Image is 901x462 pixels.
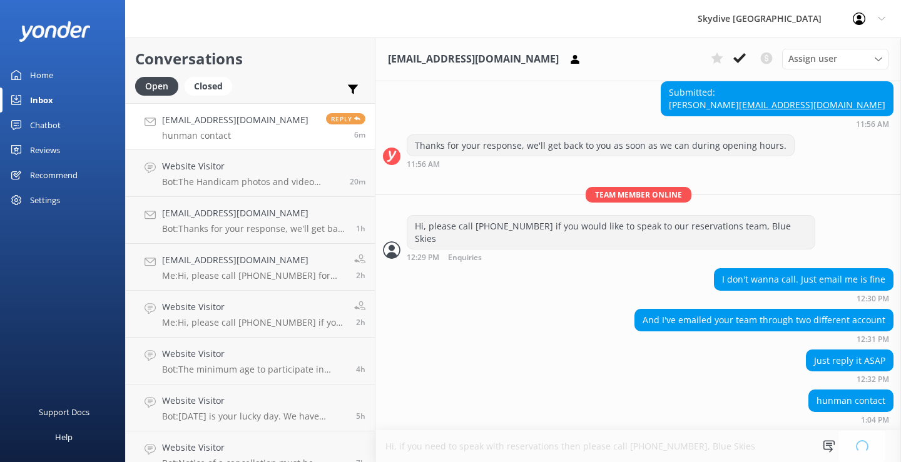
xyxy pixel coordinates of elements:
[356,411,365,421] span: Sep 20 2025 07:12am (UTC +10:00) Australia/Brisbane
[162,159,340,173] h4: Website Visitor
[857,295,889,303] strong: 12:30 PM
[375,431,901,462] textarea: Hi, if you need to speak with reservations then please call [PHONE_NUMBER], Blue Skies
[126,150,375,197] a: Website VisitorBot:The Handicam photos and video package costs $179 per person. If you prefer jus...
[809,390,893,411] div: hunman contact
[135,77,178,96] div: Open
[162,317,345,328] p: Me: Hi, please call [PHONE_NUMBER] if you have questions regarding any booking. Blue Skies
[126,197,375,244] a: [EMAIL_ADDRESS][DOMAIN_NAME]Bot:Thanks for your response, we'll get back to you as soon as we can...
[586,187,691,203] span: Team member online
[856,121,889,128] strong: 11:56 AM
[30,138,60,163] div: Reviews
[30,88,53,113] div: Inbox
[407,254,439,262] strong: 12:29 PM
[356,223,365,234] span: Sep 20 2025 11:20am (UTC +10:00) Australia/Brisbane
[30,188,60,213] div: Settings
[857,376,889,383] strong: 12:32 PM
[185,79,238,93] a: Closed
[388,51,559,68] h3: [EMAIL_ADDRESS][DOMAIN_NAME]
[162,411,347,422] p: Bot: [DATE] is your lucky day. We have exclusive offers when you book direct! Visit our specials ...
[162,253,345,267] h4: [EMAIL_ADDRESS][DOMAIN_NAME]
[162,441,347,454] h4: Website Visitor
[126,103,375,150] a: [EMAIL_ADDRESS][DOMAIN_NAME]hunman contactReply6m
[661,82,893,115] div: Submitted: [PERSON_NAME]
[162,206,347,220] h4: [EMAIL_ADDRESS][DOMAIN_NAME]
[808,415,893,424] div: Sep 20 2025 01:04pm (UTC +10:00) Australia/Brisbane
[356,317,365,328] span: Sep 20 2025 11:04am (UTC +10:00) Australia/Brisbane
[126,338,375,384] a: Website VisitorBot:The minimum age to participate in skydiving is [DEMOGRAPHIC_DATA]. Anyone unde...
[39,399,89,424] div: Support Docs
[135,79,185,93] a: Open
[661,119,893,128] div: Sep 20 2025 11:56am (UTC +10:00) Australia/Brisbane
[807,350,893,371] div: Just reply it ASAP
[30,63,53,88] div: Home
[782,49,888,69] div: Assign User
[326,113,365,124] span: Reply
[162,223,347,234] p: Bot: Thanks for your response, we'll get back to you as soon as we can during opening hours.
[407,253,815,262] div: Sep 20 2025 12:29pm (UTC +10:00) Australia/Brisbane
[162,300,345,314] h4: Website Visitor
[19,21,91,42] img: yonder-white-logo.png
[162,270,345,281] p: Me: Hi, please call [PHONE_NUMBER] for any information regarding weather and Skdiving, Blue Skies
[135,47,365,71] h2: Conversations
[861,416,889,424] strong: 1:04 PM
[857,336,889,343] strong: 12:31 PM
[126,384,375,431] a: Website VisitorBot:[DATE] is your lucky day. We have exclusive offers when you book direct! Visit...
[634,334,893,343] div: Sep 20 2025 12:31pm (UTC +10:00) Australia/Brisbane
[356,270,365,281] span: Sep 20 2025 11:05am (UTC +10:00) Australia/Brisbane
[739,99,885,111] a: [EMAIL_ADDRESS][DOMAIN_NAME]
[806,374,893,383] div: Sep 20 2025 12:32pm (UTC +10:00) Australia/Brisbane
[162,364,347,375] p: Bot: The minimum age to participate in skydiving is [DEMOGRAPHIC_DATA]. Anyone under the age of [...
[714,294,893,303] div: Sep 20 2025 12:30pm (UTC +10:00) Australia/Brisbane
[55,424,73,449] div: Help
[162,394,347,408] h4: Website Visitor
[185,77,232,96] div: Closed
[407,159,795,168] div: Sep 20 2025 11:56am (UTC +10:00) Australia/Brisbane
[350,176,365,187] span: Sep 20 2025 12:50pm (UTC +10:00) Australia/Brisbane
[162,176,340,188] p: Bot: The Handicam photos and video package costs $179 per person. If you prefer just the Handicam...
[356,364,365,374] span: Sep 20 2025 09:06am (UTC +10:00) Australia/Brisbane
[788,52,837,66] span: Assign user
[448,254,482,262] span: Enquiries
[407,216,815,249] div: Hi, please call [PHONE_NUMBER] if you would like to speak to our reservations team, Blue Skies
[30,113,61,138] div: Chatbot
[715,269,893,290] div: I don't wanna call. Just email me is fine
[162,130,308,141] p: hunman contact
[407,161,440,168] strong: 11:56 AM
[126,244,375,291] a: [EMAIL_ADDRESS][DOMAIN_NAME]Me:Hi, please call [PHONE_NUMBER] for any information regarding weath...
[30,163,78,188] div: Recommend
[354,129,365,140] span: Sep 20 2025 01:04pm (UTC +10:00) Australia/Brisbane
[162,113,308,127] h4: [EMAIL_ADDRESS][DOMAIN_NAME]
[126,291,375,338] a: Website VisitorMe:Hi, please call [PHONE_NUMBER] if you have questions regarding any booking. Blu...
[635,309,893,331] div: And I've emailed your team through two different account
[162,347,347,361] h4: Website Visitor
[407,135,794,156] div: Thanks for your response, we'll get back to you as soon as we can during opening hours.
